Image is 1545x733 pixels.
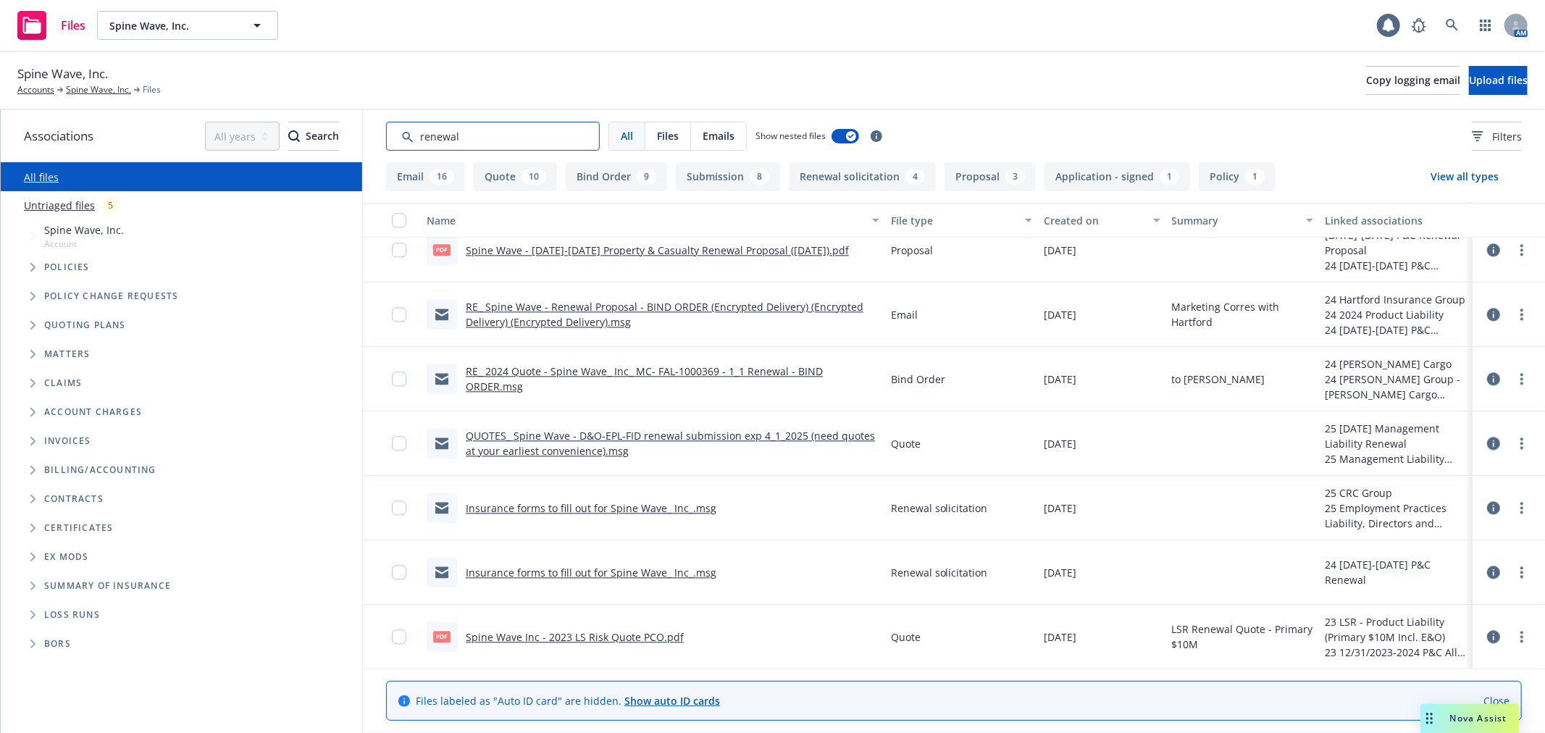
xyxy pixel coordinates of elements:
span: Invoices [44,437,91,445]
div: 3 [1005,169,1025,185]
div: Created on [1044,213,1144,228]
span: [DATE] [1044,436,1076,451]
span: Files [143,83,161,96]
button: Bind Order [566,162,667,191]
a: QUOTES_ Spine Wave - D&O-EPL-FID renewal submission exp 4_1_2025 (need quotes at your earliest co... [466,429,875,458]
button: Name [421,203,885,238]
a: more [1513,241,1531,259]
span: [DATE] [1044,565,1076,580]
a: more [1513,564,1531,581]
div: 1 [1160,169,1179,185]
span: Renewal solicitation [891,500,988,516]
input: Toggle Row Selected [392,500,406,515]
span: to [PERSON_NAME] [1172,372,1265,387]
span: Ex Mods [44,553,88,561]
div: 25 [DATE] Management Liability Renewal [1325,421,1467,451]
span: Quote [891,629,921,645]
div: 25 Employment Practices Liability, Directors and Officers, Fiduciary Liability [1325,500,1467,531]
span: Loss Runs [44,611,100,619]
div: 24 [DATE]-[DATE] P&C Renewal [1325,557,1467,587]
div: 8 [750,169,769,185]
a: Spine Wave, Inc. [66,83,131,96]
a: more [1513,370,1531,388]
span: Files labeled as "Auto ID card" are hidden. [416,693,720,708]
span: [DATE] [1044,372,1076,387]
div: [DATE]-[DATE] P&C Renewal Proposal [1325,227,1467,258]
span: [DATE] [1044,243,1076,258]
a: RE_ 2024 Quote - Spine Wave_ Inc_ MC- FAL-1000369 - 1_1 Renewal - BIND ORDER.msg [466,364,823,393]
div: Folder Tree Example [1,456,362,658]
button: Quote [474,162,557,191]
input: Toggle Row Selected [392,629,406,644]
span: Claims [44,379,82,388]
button: View all types [1407,162,1522,191]
button: Application - signed [1044,162,1190,191]
span: Spine Wave, Inc. [17,64,108,83]
span: Matters [44,350,90,359]
span: Policies [44,263,90,272]
button: SearchSearch [288,122,339,151]
a: Switch app [1471,11,1500,40]
button: Submission [676,162,780,191]
div: 24 [DATE]-[DATE] P&C Renewal [1325,258,1467,273]
div: 9 [637,169,656,185]
span: Filters [1472,129,1522,144]
a: Search [1438,11,1467,40]
span: pdf [433,631,451,642]
a: Insurance forms to fill out for Spine Wave_ Inc_.msg [466,501,716,515]
div: 25 Management Liability [1325,451,1467,466]
span: Summary of insurance [44,582,171,590]
a: All files [24,170,59,184]
div: 24 2024 Product Liability [1325,307,1467,322]
div: 23 LSR - Product Liability (Primary $10M Incl. E&O) [1325,614,1467,645]
span: Contracts [44,495,104,503]
div: 25 CRC Group [1325,485,1467,500]
span: Account [44,238,124,250]
a: more [1513,435,1531,452]
div: File type [891,213,1017,228]
span: Spine Wave, Inc. [44,222,124,238]
span: Proposal [891,243,933,258]
a: Close [1483,693,1510,708]
div: 24 [PERSON_NAME] Group - [PERSON_NAME] Cargo [1325,372,1467,402]
button: Upload files [1469,66,1528,95]
input: Toggle Row Selected [392,243,406,257]
button: Linked associations [1319,203,1473,238]
span: Files [61,20,85,31]
div: 24 [PERSON_NAME] Cargo [1325,356,1467,372]
div: Linked associations [1325,213,1467,228]
input: Search by keyword... [386,122,600,151]
div: 1 [1245,169,1265,185]
button: Nova Assist [1420,704,1519,733]
input: Select all [392,213,406,227]
button: Filters [1472,122,1522,151]
a: Show auto ID cards [624,694,720,708]
div: 24 Hartford Insurance Group [1325,292,1467,307]
span: Certificates [44,524,113,532]
a: Spine Wave - [DATE]-[DATE] Property & Casualty Renewal Proposal ([DATE]).pdf [466,243,849,257]
span: Marketing Corres with Hartford [1172,299,1314,330]
span: BORs [44,640,71,648]
a: Untriaged files [24,198,95,213]
button: Email [386,162,465,191]
span: Bind Order [891,372,945,387]
span: LSR Renewal Quote - Primary $10M [1172,621,1314,652]
div: Name [427,213,863,228]
button: Summary [1166,203,1320,238]
svg: Search [288,130,300,142]
span: Emails [703,128,734,143]
input: Toggle Row Selected [392,436,406,451]
button: Renewal solicitation [789,162,936,191]
div: Summary [1172,213,1298,228]
input: Toggle Row Selected [392,372,406,386]
a: Report a Bug [1404,11,1433,40]
span: Associations [24,127,93,146]
span: [DATE] [1044,500,1076,516]
a: RE_ Spine Wave - Renewal Proposal - BIND ORDER (Encrypted Delivery) (Encrypted Delivery) (Encrypt... [466,300,863,329]
button: Copy logging email [1366,66,1460,95]
span: Billing/Accounting [44,466,156,474]
a: Insurance forms to fill out for Spine Wave_ Inc_.msg [466,566,716,579]
div: 10 [522,169,546,185]
span: Copy logging email [1366,73,1460,87]
span: Quote [891,436,921,451]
